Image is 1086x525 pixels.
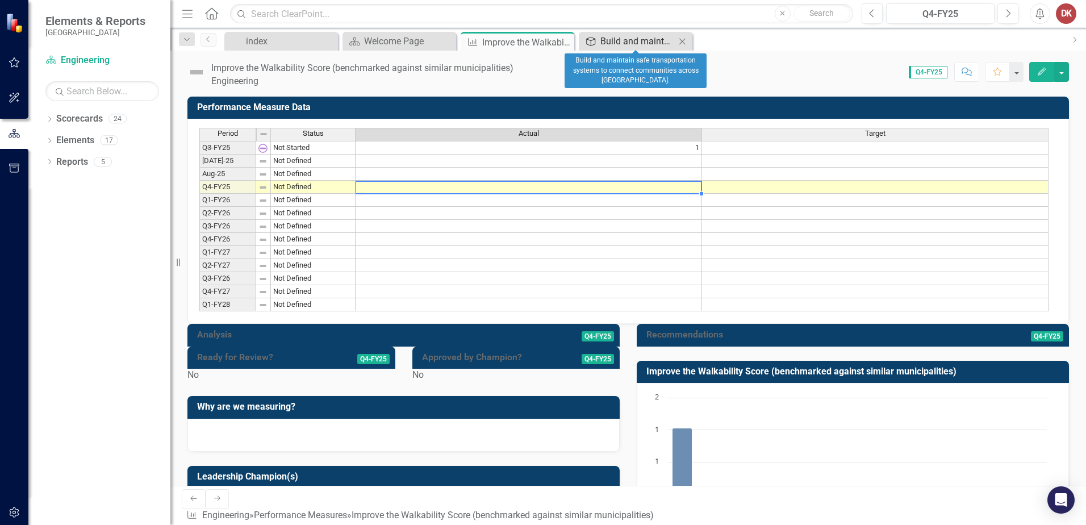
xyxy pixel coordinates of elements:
img: 8DAGhfEEPCf229AAAAAElFTkSuQmCC [258,274,268,284]
button: DK [1056,3,1076,24]
a: Engineering [202,510,249,520]
td: Q4-FY25 [199,181,256,194]
span: Q4-FY25 [1031,331,1063,341]
small: [GEOGRAPHIC_DATA] [45,28,145,37]
h3: Performance Measure Data [197,102,1063,113]
div: 5 [94,157,112,166]
td: Q4-FY26 [199,233,256,246]
td: Q3-FY25 [199,141,256,155]
text: 2 [655,391,659,402]
td: Not Defined [271,168,356,181]
td: Q3-FY26 [199,220,256,233]
div: Open Intercom Messenger [1047,486,1075,514]
td: Not Defined [271,207,356,220]
img: 8DAGhfEEPCf229AAAAAElFTkSuQmCC [258,222,268,231]
td: Q2-FY27 [199,259,256,272]
img: 8DAGhfEEPCf229AAAAAElFTkSuQmCC [258,235,268,244]
span: No [187,369,199,380]
td: Not Defined [271,181,356,194]
div: Build and maintain safe transportation systems to connect communities across [GEOGRAPHIC_DATA]. [565,53,707,88]
td: Not Defined [271,285,356,298]
a: Scorecards [56,113,103,126]
td: Not Started [271,141,356,155]
div: Build and maintain safe transportation systems to connect communities across [GEOGRAPHIC_DATA]. [600,34,675,48]
div: Improve the Walkability Score (benchmarked against similar municipalities) [482,35,571,49]
div: Welcome Page [364,34,453,48]
a: Build and maintain safe transportation systems to connect communities across [GEOGRAPHIC_DATA]. [582,34,675,48]
span: Search [809,9,834,18]
input: Search ClearPoint... [230,4,853,24]
path: Q3-FY25, 1.03. Actual. [673,428,692,495]
img: 8DAGhfEEPCf229AAAAAElFTkSuQmCC [258,196,268,205]
span: Status [303,130,324,137]
img: 8DAGhfEEPCf229AAAAAElFTkSuQmCC [258,248,268,257]
td: Not Defined [271,272,356,285]
img: 8DAGhfEEPCf229AAAAAElFTkSuQmCC [258,261,268,270]
span: Q4-FY25 [582,354,614,364]
g: Actual, series 1 of 2. Bar series with 13 bars. [673,398,1033,495]
td: Not Defined [271,246,356,259]
span: Q4-FY25 [582,331,614,341]
img: 8DAGhfEEPCf229AAAAAElFTkSuQmCC [258,301,268,310]
h3: Improve the Walkability Score (benchmarked against similar municipalities) [646,366,1063,377]
td: Q1-FY28 [199,298,256,311]
span: Q4-FY25 [909,66,947,78]
td: Not Defined [271,298,356,311]
div: Improve the Walkability Score (benchmarked against similar municipalities) [352,510,654,520]
img: 8DAGhfEEPCf229AAAAAElFTkSuQmCC [258,287,268,297]
div: » » [186,509,658,522]
td: Not Defined [271,259,356,272]
td: 1 [356,141,702,155]
img: 8DAGhfEEPCf229AAAAAElFTkSuQmCC [258,157,268,166]
div: Improve the Walkability Score (benchmarked against similar municipalities) [211,62,513,75]
input: Search Below... [45,81,159,101]
h3: Analysis [197,330,413,340]
td: Aug-25 [199,168,256,181]
a: Welcome Page [345,34,453,48]
text: 1 [655,424,659,434]
a: Performance Measures [254,510,347,520]
div: index [246,34,335,48]
img: 8DAGhfEEPCf229AAAAAElFTkSuQmCC [258,209,268,218]
a: index [227,34,335,48]
div: 24 [108,114,127,124]
h3: Why are we measuring? [197,402,614,412]
td: Not Defined [271,233,356,246]
td: Not Defined [271,220,356,233]
img: Not Defined [187,63,206,81]
td: Not Defined [271,155,356,168]
td: Q2-FY26 [199,207,256,220]
h3: Approved by Champion? [422,352,567,363]
h3: Ready for Review? [197,352,332,363]
div: Engineering [211,75,513,88]
img: YwCoPmhBfTUHWhYOt0SBnpui7eSy2rchle+gBbUcaFVwuFXW3+UX7QYZYvPsz0Ojj49Q0goOtwYFertF23vanute96QFNR6uk... [258,144,268,153]
td: Q1-FY27 [199,246,256,259]
span: Actual [519,130,539,137]
div: 17 [100,136,118,145]
a: Elements [56,134,94,147]
text: 1 [655,456,659,466]
span: Elements & Reports [45,14,145,28]
div: Q4-FY25 [890,7,991,21]
td: Q4-FY27 [199,285,256,298]
span: Period [218,130,238,137]
td: Q3-FY26 [199,272,256,285]
span: Q4-FY25 [357,354,390,364]
img: ClearPoint Strategy [6,13,26,33]
button: Q4-FY25 [886,3,995,24]
h3: Leadership Champion(s) [197,472,614,482]
img: 8DAGhfEEPCf229AAAAAElFTkSuQmCC [258,170,268,179]
h3: Recommendations [646,330,940,340]
a: Engineering [45,54,159,67]
img: 8DAGhfEEPCf229AAAAAElFTkSuQmCC [259,130,268,139]
td: Not Defined [271,194,356,207]
span: Target [865,130,885,137]
button: Search [793,6,850,22]
img: 8DAGhfEEPCf229AAAAAElFTkSuQmCC [258,183,268,192]
td: Q1-FY26 [199,194,256,207]
td: [DATE]-25 [199,155,256,168]
a: Reports [56,156,88,169]
span: No [412,369,424,380]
